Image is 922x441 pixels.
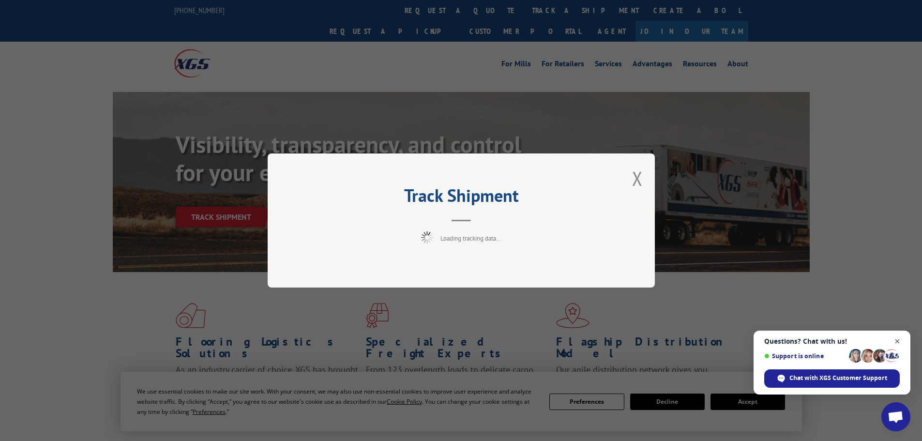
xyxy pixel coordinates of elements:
span: Chat with XGS Customer Support [789,374,887,382]
h2: Track Shipment [316,189,606,207]
img: xgs-loading [421,231,433,243]
button: Close modal [632,166,643,191]
a: Open chat [881,402,910,431]
span: Questions? Chat with us! [764,337,900,345]
span: Chat with XGS Customer Support [764,369,900,388]
span: Support is online [764,352,846,360]
span: Loading tracking data... [440,234,501,243]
